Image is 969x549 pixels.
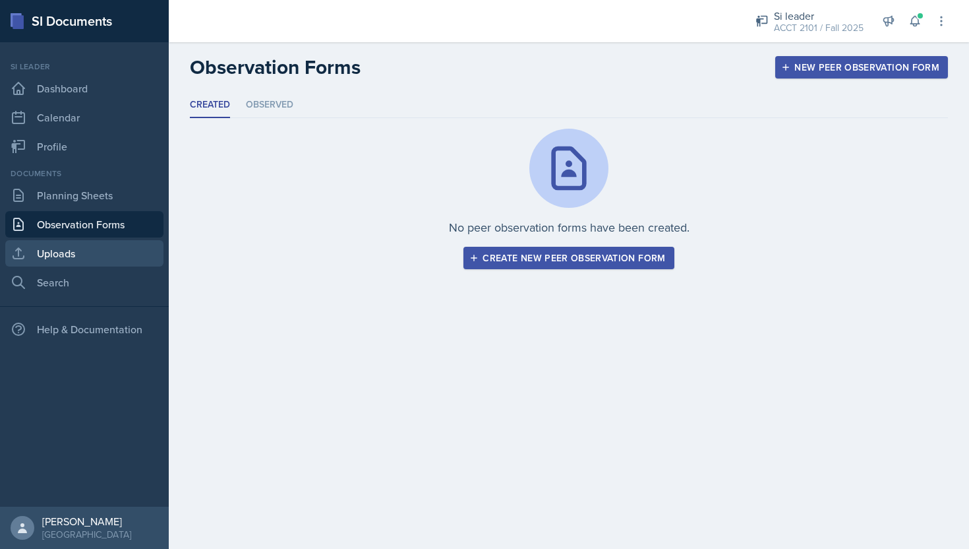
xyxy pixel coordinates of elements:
div: Documents [5,168,163,179]
div: Si leader [774,8,864,24]
a: Dashboard [5,75,163,102]
div: Si leader [5,61,163,73]
button: Create new peer observation form [463,247,674,269]
li: Observed [246,92,293,118]
h2: Observation Forms [190,55,361,79]
div: [PERSON_NAME] [42,515,131,528]
a: Calendar [5,104,163,131]
a: Observation Forms [5,211,163,238]
div: [GEOGRAPHIC_DATA] [42,528,131,541]
a: Planning Sheets [5,182,163,209]
div: New Peer Observation Form [784,62,939,73]
a: Profile [5,133,163,160]
a: Search [5,269,163,296]
a: Uploads [5,240,163,267]
p: No peer observation forms have been created. [449,218,690,236]
div: Create new peer observation form [472,253,665,263]
li: Created [190,92,230,118]
button: New Peer Observation Form [775,56,948,79]
div: ACCT 2101 / Fall 2025 [774,21,864,35]
div: Help & Documentation [5,316,163,342]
